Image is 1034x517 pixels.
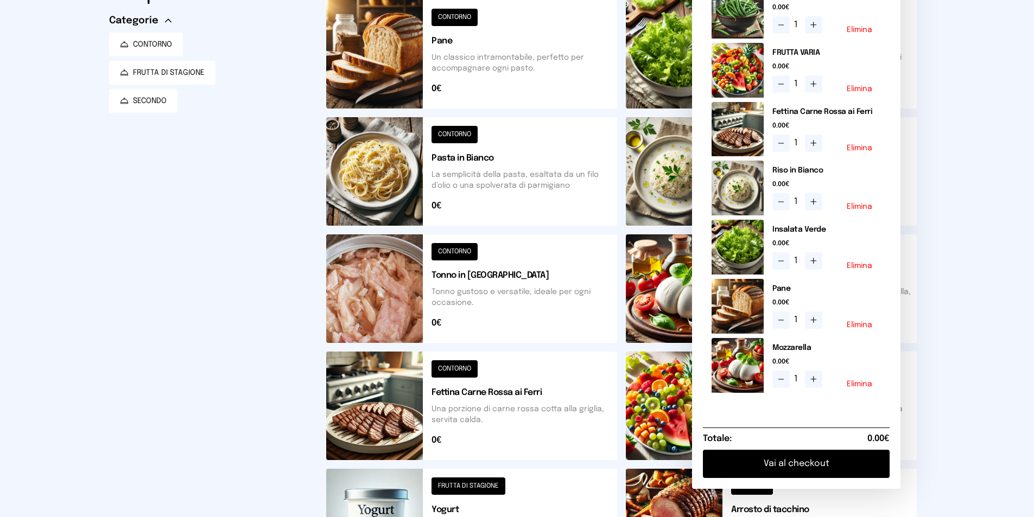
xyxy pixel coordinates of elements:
button: Elimina [847,262,872,270]
span: 0.00€ [772,239,881,248]
span: 0.00€ [772,358,881,366]
button: Elimina [847,26,872,34]
span: 1 [794,373,801,386]
span: 1 [794,78,801,91]
span: 1 [794,314,801,327]
img: media [712,161,764,215]
button: SECONDO [109,89,177,113]
h2: Pane [772,283,881,294]
span: 0.00€ [772,62,881,71]
button: Elimina [847,85,872,93]
span: 1 [794,137,801,150]
h2: Insalata Verde [772,224,881,235]
img: media [712,279,764,334]
button: Elimina [847,321,872,329]
button: Elimina [847,203,872,210]
button: FRUTTA DI STAGIONE [109,61,215,85]
img: media [712,338,764,393]
button: Vai al checkout [703,450,890,478]
span: 1 [794,254,801,267]
span: Categorie [109,13,158,28]
button: CONTORNO [109,33,183,56]
span: CONTORNO [133,39,172,50]
h2: FRUTTA VARIA [772,47,881,58]
span: 0.00€ [772,3,881,12]
span: 0.00€ [867,432,890,445]
span: FRUTTA DI STAGIONE [133,67,205,78]
h2: Fettina Carne Rossa ai Ferri [772,106,881,117]
button: Elimina [847,380,872,388]
img: media [712,102,764,157]
span: 1 [794,195,801,208]
button: Elimina [847,144,872,152]
button: Categorie [109,13,172,28]
h6: Totale: [703,432,732,445]
img: media [712,220,764,275]
span: 0.00€ [772,180,881,189]
span: 0.00€ [772,298,881,307]
h2: Mozzarella [772,342,881,353]
h2: Riso in Bianco [772,165,881,176]
img: media [712,43,764,98]
span: 0.00€ [772,122,881,130]
span: SECONDO [133,95,167,106]
span: 1 [794,18,801,31]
